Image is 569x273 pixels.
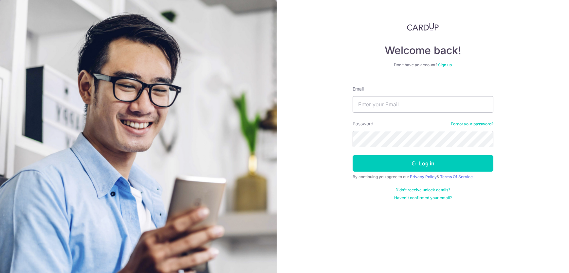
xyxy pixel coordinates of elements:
[407,23,439,31] img: CardUp Logo
[451,121,493,127] a: Forgot your password?
[353,62,493,68] div: Don’t have an account?
[353,120,374,127] label: Password
[353,155,493,172] button: Log in
[438,62,452,67] a: Sign up
[395,187,450,193] a: Didn't receive unlock details?
[353,86,364,92] label: Email
[353,44,493,57] h4: Welcome back!
[440,174,473,179] a: Terms Of Service
[410,174,437,179] a: Privacy Policy
[353,96,493,113] input: Enter your Email
[394,195,452,200] a: Haven't confirmed your email?
[353,174,493,179] div: By continuing you agree to our &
